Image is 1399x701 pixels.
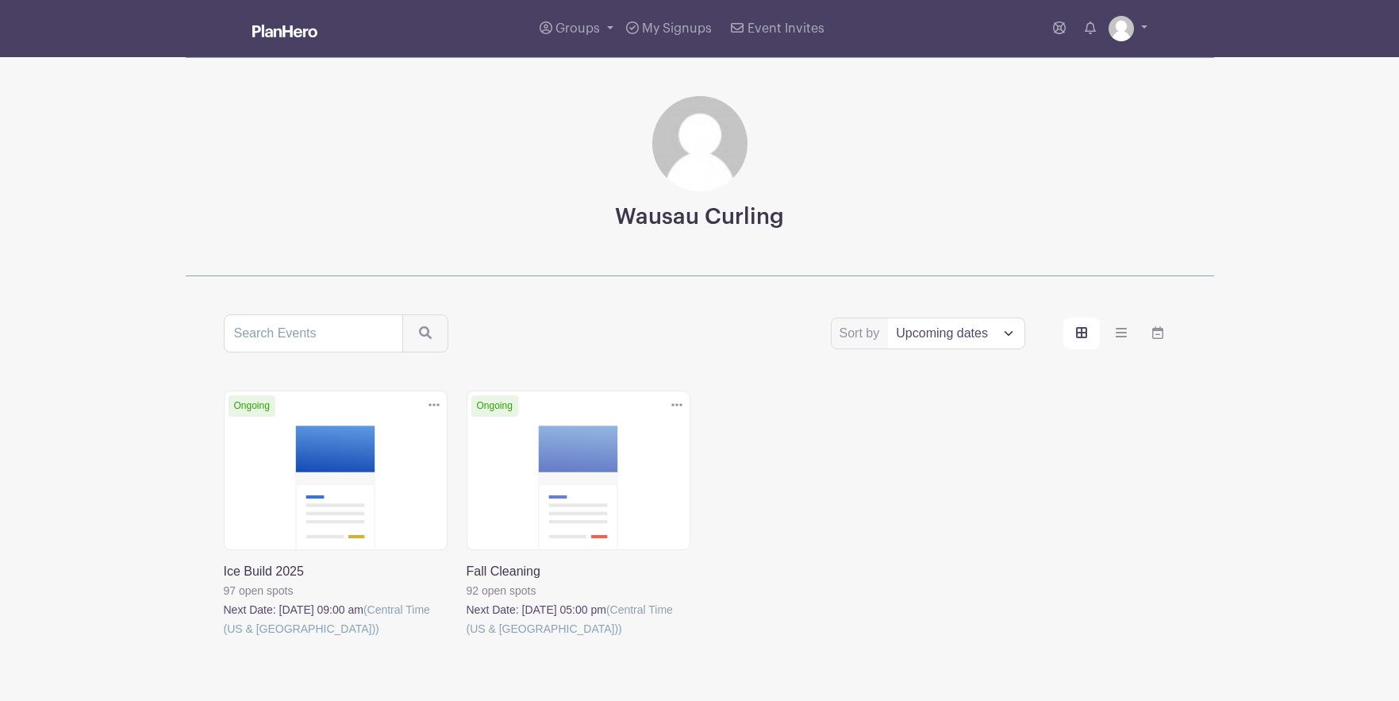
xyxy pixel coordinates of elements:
[1109,16,1134,41] img: default-ce2991bfa6775e67f084385cd625a349d9dcbb7a52a09fb2fda1e96e2d18dcdb.png
[555,22,600,35] span: Groups
[840,324,885,343] label: Sort by
[642,22,712,35] span: My Signups
[652,96,748,191] img: default-ce2991bfa6775e67f084385cd625a349d9dcbb7a52a09fb2fda1e96e2d18dcdb.png
[252,25,317,37] img: logo_white-6c42ec7e38ccf1d336a20a19083b03d10ae64f83f12c07503d8b9e83406b4c7d.svg
[1063,318,1176,349] div: order and view
[615,204,784,231] h3: Wausau Curling
[748,22,824,35] span: Event Invites
[224,314,403,352] input: Search Events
